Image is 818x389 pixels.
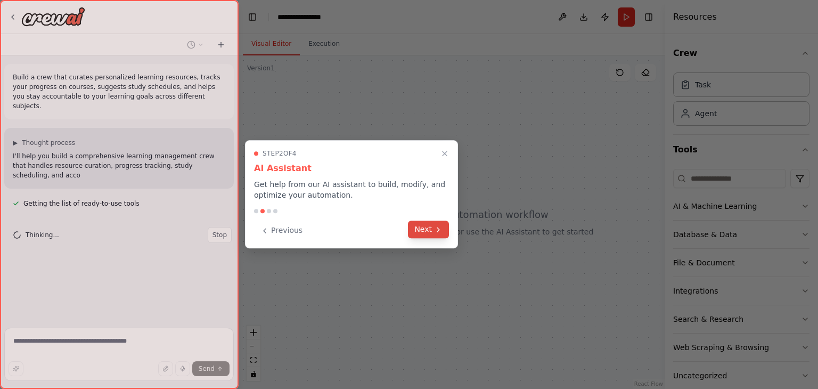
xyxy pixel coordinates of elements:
[245,10,260,25] button: Hide left sidebar
[254,162,449,175] h3: AI Assistant
[408,221,449,238] button: Next
[438,147,451,160] button: Close walkthrough
[263,149,297,158] span: Step 2 of 4
[254,222,309,239] button: Previous
[254,179,449,200] p: Get help from our AI assistant to build, modify, and optimize your automation.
